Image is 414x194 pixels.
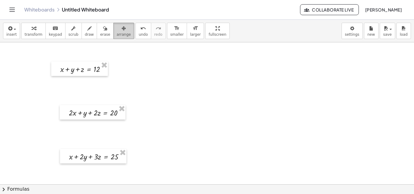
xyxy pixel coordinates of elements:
[167,23,187,39] button: format_sizesmaller
[209,32,226,37] span: fullscreen
[360,4,407,15] button: [PERSON_NAME]
[300,4,359,15] button: Collaborate Live
[396,23,411,39] button: load
[52,25,58,32] i: keyboard
[97,23,113,39] button: erase
[205,23,229,39] button: fullscreen
[380,23,395,39] button: save
[7,5,17,15] button: Toggle navigation
[345,32,359,37] span: settings
[21,23,46,39] button: transform
[364,23,379,39] button: new
[365,7,402,12] span: [PERSON_NAME]
[187,23,204,39] button: format_sizelarger
[3,23,20,39] button: insert
[82,23,97,39] button: draw
[65,23,82,39] button: scrub
[342,23,363,39] button: settings
[117,32,131,37] span: arrange
[154,32,162,37] span: redo
[400,32,408,37] span: load
[68,32,78,37] span: scrub
[140,25,146,32] i: undo
[45,23,65,39] button: keyboardkeypad
[155,25,161,32] i: redo
[190,32,201,37] span: larger
[151,23,166,39] button: redoredo
[85,32,94,37] span: draw
[113,23,134,39] button: arrange
[305,7,354,12] span: Collaborate Live
[174,25,180,32] i: format_size
[192,25,198,32] i: format_size
[6,32,17,37] span: insert
[135,23,151,39] button: undoundo
[170,32,184,37] span: smaller
[383,32,392,37] span: save
[100,32,110,37] span: erase
[49,32,62,37] span: keypad
[139,32,148,37] span: undo
[367,32,375,37] span: new
[25,32,42,37] span: transform
[24,7,55,13] a: Whiteboards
